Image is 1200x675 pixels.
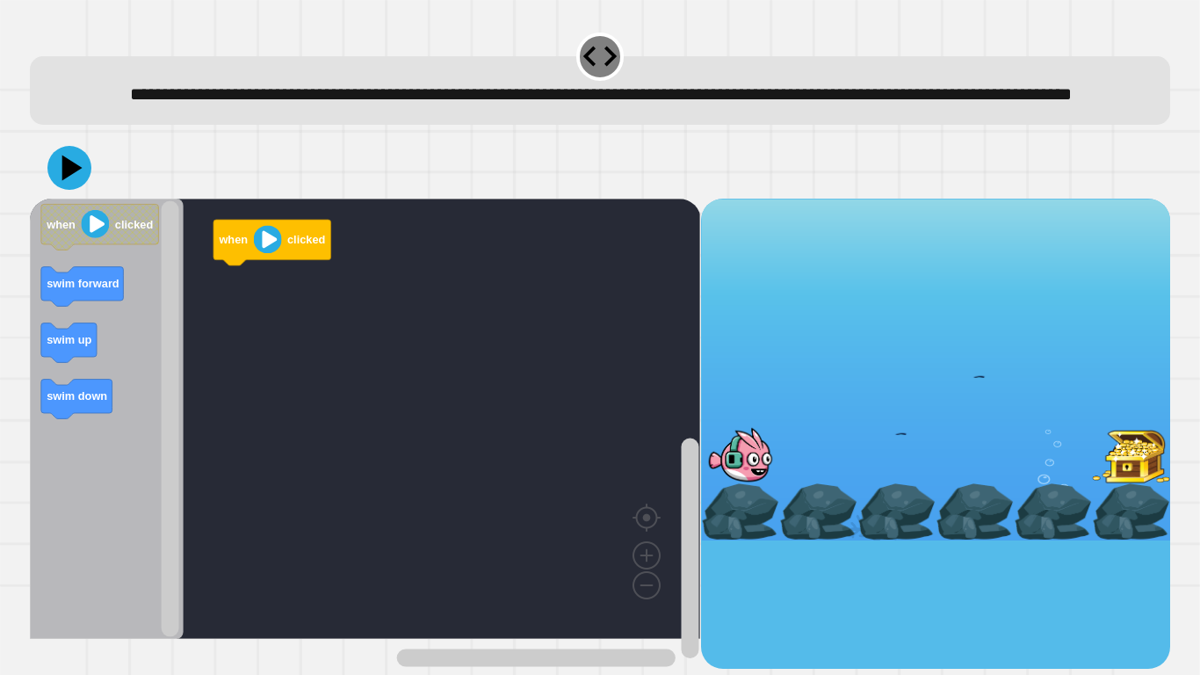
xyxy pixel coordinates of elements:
[47,389,107,403] text: swim down
[47,333,91,346] text: swim up
[287,233,325,246] text: clicked
[30,199,700,669] div: Blockly Workspace
[219,233,249,246] text: when
[115,218,153,231] text: clicked
[46,218,76,231] text: when
[47,277,119,290] text: swim forward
